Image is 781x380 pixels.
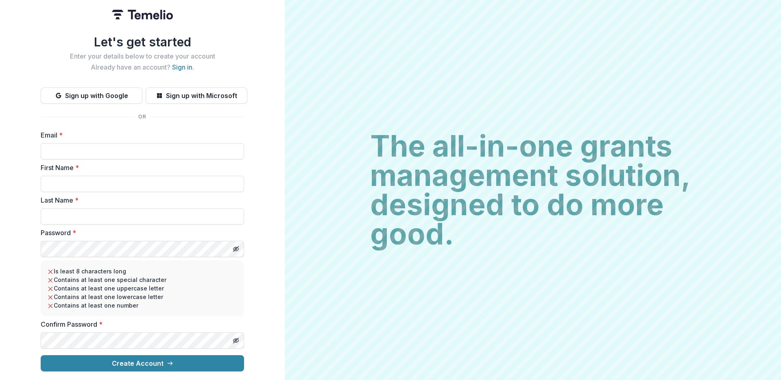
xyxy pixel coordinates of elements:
[146,87,247,104] button: Sign up with Microsoft
[47,275,238,284] li: Contains at least one special character
[47,284,238,293] li: Contains at least one uppercase letter
[41,87,142,104] button: Sign up with Google
[229,334,242,347] button: Toggle password visibility
[47,301,238,310] li: Contains at least one number
[172,63,192,71] a: Sign in
[41,195,239,205] label: Last Name
[41,163,239,173] label: First Name
[47,267,238,275] li: Is least 8 characters long
[47,293,238,301] li: Contains at least one lowercase letter
[41,355,244,371] button: Create Account
[41,35,244,49] h1: Let's get started
[41,130,239,140] label: Email
[229,242,242,256] button: Toggle password visibility
[41,63,244,71] h2: Already have an account? .
[41,52,244,60] h2: Enter your details below to create your account
[41,228,239,238] label: Password
[41,319,239,329] label: Confirm Password
[112,10,173,20] img: Temelio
